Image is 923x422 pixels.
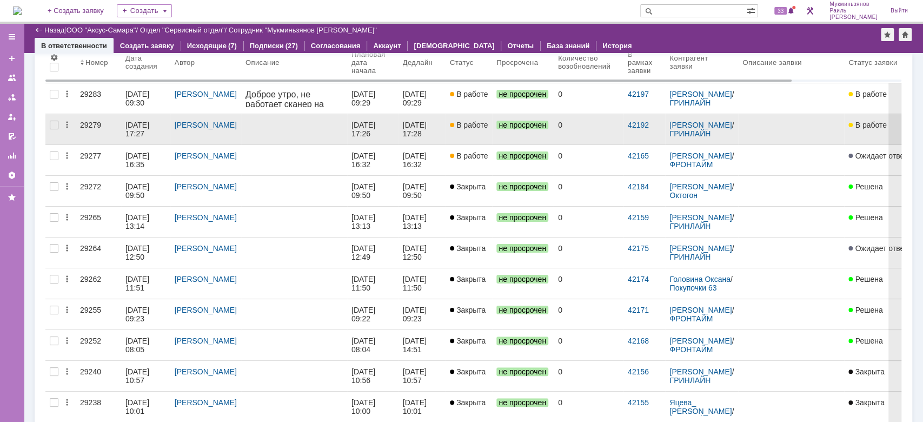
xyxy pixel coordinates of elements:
div: (27) [285,42,298,50]
div: [DATE] 17:28 [403,121,429,138]
div: 29252 [80,337,117,345]
div: 29238 [80,398,117,407]
div: 29262 [80,275,117,283]
a: Октогон [669,191,698,200]
div: | [64,25,66,34]
div: 0 [558,244,619,253]
a: ГРИНЛАЙН [669,222,710,230]
a: [DATE] 10:01 [121,392,170,422]
div: Описание [245,58,280,67]
a: [DATE] 09:23 [121,299,170,329]
div: 29265 [80,213,117,222]
th: Статус [446,42,492,83]
a: [PERSON_NAME] [175,244,237,253]
th: Просрочена [492,42,554,83]
a: Задача: 29279 [155,120,205,129]
span: [PERSON_NAME] [829,14,878,21]
a: 0 [554,114,623,144]
a: [DATE] 09:22 [347,299,399,329]
span: не просрочен [496,244,548,253]
div: [DATE] 09:50 [125,182,151,200]
a: 42197 [628,90,649,98]
span: не просрочен [496,337,548,345]
a: 29240 [76,361,121,391]
a: [DATE] 11:50 [399,268,446,299]
a: [PERSON_NAME] [669,90,732,98]
th: Автор [170,42,241,83]
div: [DATE] 09:29 [403,90,429,107]
a: [DATE] 13:14 [121,207,170,237]
span: В работе [450,90,488,98]
a: В работе [446,114,492,144]
a: [PERSON_NAME] [669,213,732,222]
a: не просрочен [492,176,554,206]
a: не просрочен [492,207,554,237]
a: [DATE] 14:51 [399,330,446,360]
a: Закрыта [446,268,492,299]
span: Решена [848,213,882,222]
a: Задача: 29277 [155,51,205,60]
a: [PERSON_NAME] [175,213,237,222]
a: [PERSON_NAME] [175,121,237,129]
span: Закрыта [450,337,486,345]
div: Добавить в избранное [881,28,894,41]
div: [DATE] 09:22 [351,306,377,323]
span: Раиль [829,8,878,14]
a: База знаний [547,42,589,50]
a: [DATE] 09:50 [121,176,170,206]
a: [DATE] 09:30 [121,83,170,114]
div: Количество возобновлений [558,54,610,70]
a: ФРОНТАЙМ [669,314,713,323]
div: 0 [524,16,528,24]
a: [DATE] 16:35 [121,145,170,175]
div: [DATE] 09:30 [125,90,151,107]
a: ООО "Аксус-Самара" [67,26,136,34]
div: 0 [558,121,619,129]
a: Закрыта [446,330,492,360]
a: Закрыта [446,392,492,422]
div: Создать [117,4,172,17]
a: 42192 [628,121,649,129]
a: [DATE] 09:29 [399,83,446,114]
a: [DATE] 17:27 [121,114,170,144]
div: [DATE] 08:04 [351,337,377,354]
div: Статус заявки [848,58,897,67]
div: 29277 [80,151,117,160]
a: Мои согласования [3,128,21,145]
div: [DATE] 16:35 [125,151,151,169]
div: [DATE] 10:57 [125,367,151,385]
div: 0 [558,337,619,345]
span: В работе [450,121,488,129]
a: ГРИНЛАЙН [669,129,710,138]
a: Галстьян Степан Александрович [155,83,168,96]
a: [DEMOGRAPHIC_DATA] [414,42,494,50]
a: [PERSON_NAME] [669,306,732,314]
a: 29277 [76,145,121,175]
div: 29272 [80,182,117,191]
span: не просрочен [496,182,548,191]
div: 0 [122,16,125,24]
a: Задача: 29283 [155,189,205,198]
a: [DATE] 10:56 [347,361,399,391]
span: Закрыта [848,398,884,407]
a: Перейти на домашнюю страницу [13,6,22,15]
a: 0 [554,145,623,175]
a: [PERSON_NAME] [175,275,237,283]
div: [DATE] 10:00 [351,398,377,416]
div: [DATE] 12:50 [403,244,429,261]
a: 0 [554,268,623,299]
div: Автор [175,58,195,67]
div: Запланирована [18,15,85,25]
div: [DATE] 13:13 [351,213,377,230]
div: Сотрудник "Мукминьзянов [PERSON_NAME]" [229,26,377,34]
span: Мукминьзянов [829,1,878,8]
a: Заявки в моей ответственности [3,89,21,106]
a: [DATE] 08:04 [347,330,399,360]
a: [DATE] 17:28 [399,114,446,144]
a: 29262 [76,268,121,299]
span: 33 [774,7,787,15]
a: 0 [554,176,623,206]
a: 29283 [76,83,121,114]
a: 0 [554,299,623,329]
div: Сделать домашней страницей [899,28,912,41]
